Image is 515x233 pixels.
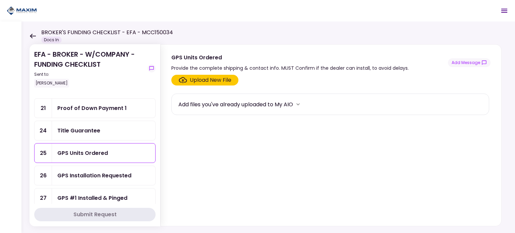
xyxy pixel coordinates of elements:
div: EFA - BROKER - W/COMPANY - FUNDING CHECKLIST [34,49,145,88]
div: Docs In [41,37,62,43]
div: GPS Units Ordered [171,53,409,62]
h1: BROKER'S FUNDING CHECKLIST - EFA - MCC150034 [41,28,173,37]
div: 25 [35,143,52,163]
div: Provide the complete shipping & contact info. MUST Confirm if the dealer can install, to avoid de... [171,64,409,72]
button: show-messages [448,58,491,67]
img: Partner icon [7,6,37,16]
button: show-messages [148,64,156,72]
button: Open menu [496,3,512,19]
div: Add files you've already uploaded to My AIO [178,100,293,109]
div: Proof of Down Payment 1 [57,104,127,112]
a: 25GPS Units Ordered [34,143,156,163]
div: GPS Installation Requested [57,171,131,180]
div: GPS #1 Installed & Pinged [57,194,127,202]
div: Upload New File [190,76,231,84]
a: 21Proof of Down Payment 1 [34,98,156,118]
span: Click here to upload the required document [171,75,238,85]
a: 26GPS Installation Requested [34,166,156,185]
div: 21 [35,99,52,118]
button: Submit Request [34,208,156,221]
a: 24Title Guarantee [34,121,156,140]
div: 26 [35,166,52,185]
div: GPS Units OrderedProvide the complete shipping & contact info. MUST Confirm if the dealer can ins... [160,44,502,226]
div: [PERSON_NAME] [34,79,69,88]
div: Submit Request [73,211,117,219]
div: 27 [35,188,52,208]
div: Sent to: [34,71,145,77]
div: 24 [35,121,52,140]
a: 27GPS #1 Installed & Pinged [34,188,156,208]
button: more [293,99,303,109]
div: GPS Units Ordered [57,149,108,157]
div: Title Guarantee [57,126,100,135]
